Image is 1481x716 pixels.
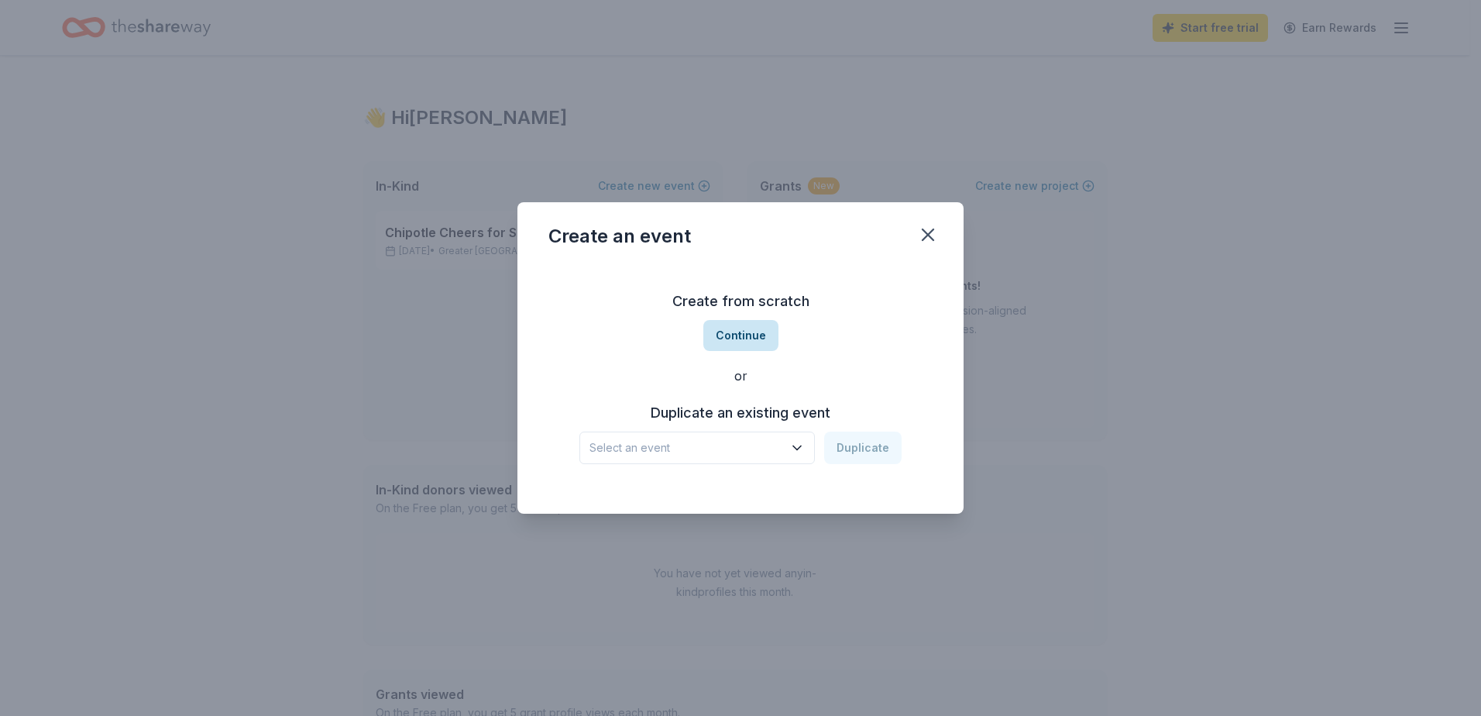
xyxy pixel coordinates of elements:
[548,289,933,314] h3: Create from scratch
[548,367,933,385] div: or
[589,439,783,457] span: Select an event
[703,320,778,351] button: Continue
[548,224,691,249] div: Create an event
[579,432,815,464] button: Select an event
[579,401,902,425] h3: Duplicate an existing event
